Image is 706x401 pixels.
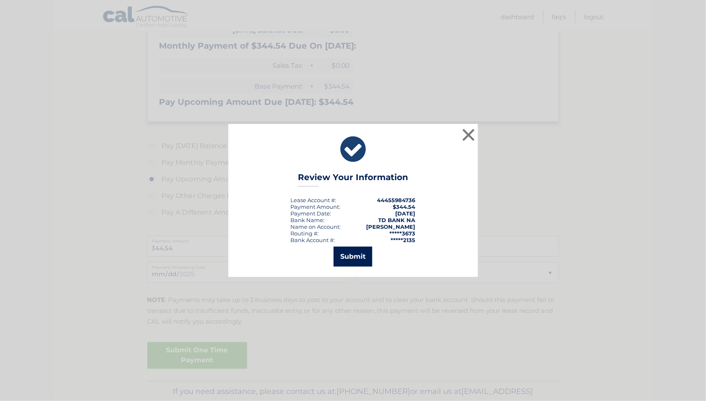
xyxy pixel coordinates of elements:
button: × [461,126,477,143]
span: $344.54 [393,203,416,210]
div: Payment Amount: [291,203,341,210]
div: Routing #: [291,230,319,237]
div: Lease Account #: [291,197,337,203]
h3: Review Your Information [298,172,408,187]
button: Submit [334,247,372,267]
strong: 44455984736 [377,197,416,203]
span: [DATE] [396,210,416,217]
div: Name on Account: [291,223,341,230]
strong: TD BANK NA [379,217,416,223]
strong: [PERSON_NAME] [367,223,416,230]
span: Payment Date [291,210,330,217]
div: Bank Account #: [291,237,335,243]
div: Bank Name: [291,217,325,223]
div: : [291,210,332,217]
